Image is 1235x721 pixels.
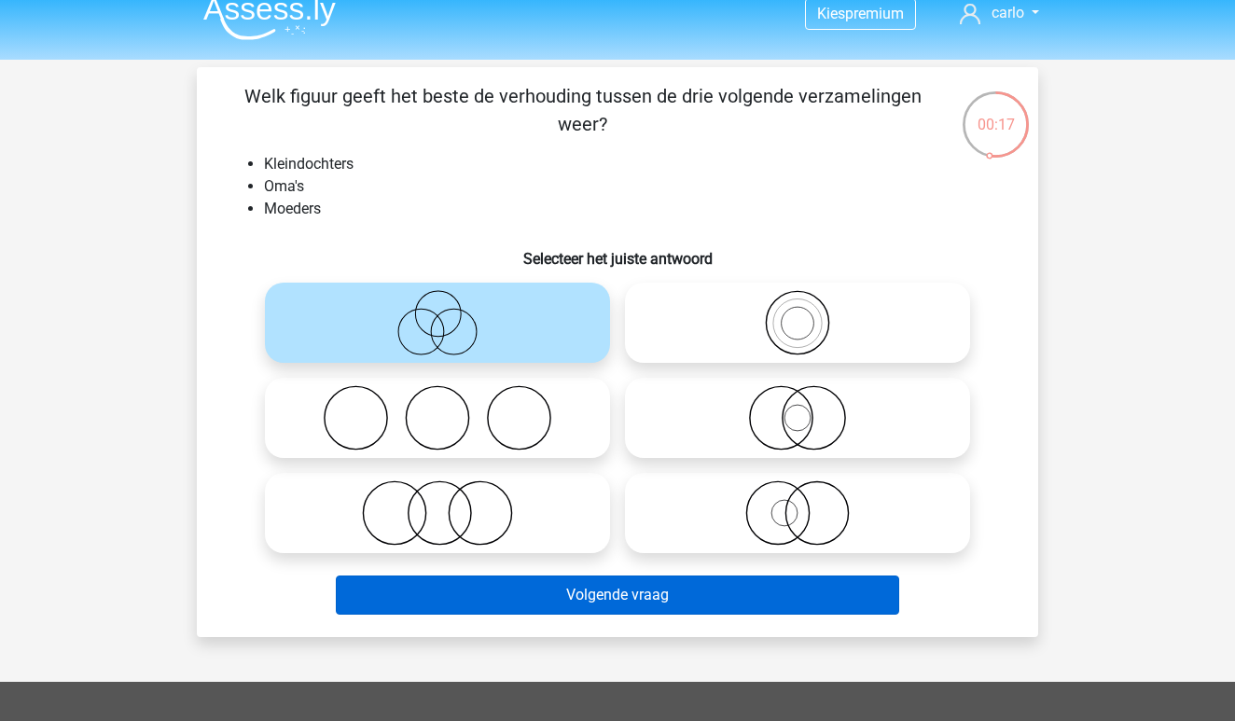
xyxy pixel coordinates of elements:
[227,235,1008,268] h6: Selecteer het juiste antwoord
[264,198,1008,220] li: Moeders
[336,575,900,615] button: Volgende vraag
[264,175,1008,198] li: Oma's
[952,2,1047,24] a: carlo
[817,5,845,22] span: Kies
[961,90,1031,136] div: 00:17
[806,1,915,26] a: Kiespremium
[227,82,938,138] p: Welk figuur geeft het beste de verhouding tussen de drie volgende verzamelingen weer?
[992,4,1024,21] span: carlo
[264,153,1008,175] li: Kleindochters
[845,5,904,22] span: premium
